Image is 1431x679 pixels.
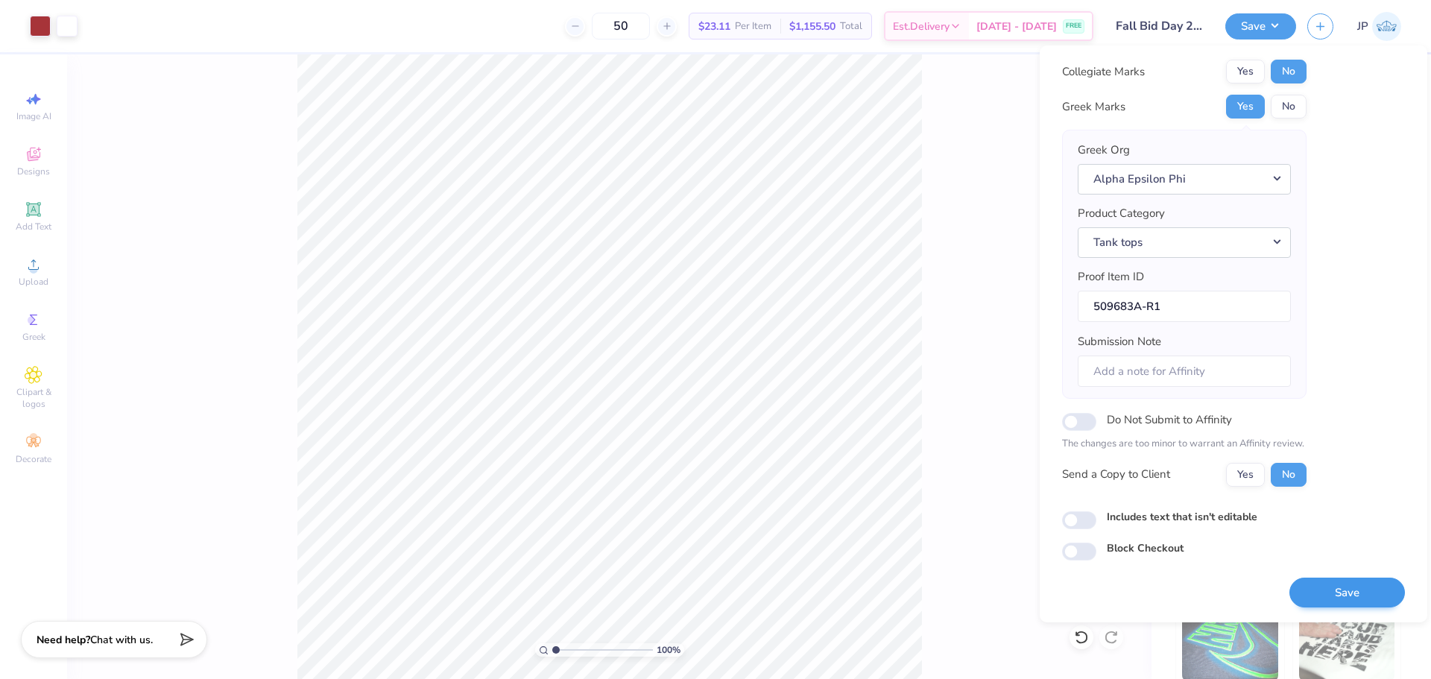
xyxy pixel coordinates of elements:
button: Yes [1226,463,1265,487]
input: Untitled Design [1105,11,1214,41]
strong: Need help? [37,633,90,647]
button: Save [1225,13,1296,40]
span: JP [1357,18,1368,35]
img: John Paul Torres [1372,12,1401,41]
div: Greek Marks [1062,98,1125,116]
button: Alpha Epsilon Phi [1078,164,1291,195]
label: Product Category [1078,205,1165,222]
span: Clipart & logos [7,386,60,410]
label: Greek Org [1078,142,1130,159]
label: Do Not Submit to Affinity [1107,410,1232,429]
a: JP [1357,12,1401,41]
button: Save [1289,578,1405,608]
span: Upload [19,276,48,288]
span: [DATE] - [DATE] [976,19,1057,34]
span: Image AI [16,110,51,122]
label: Block Checkout [1107,540,1184,556]
p: The changes are too minor to warrant an Affinity review. [1062,437,1307,452]
label: Submission Note [1078,333,1161,350]
span: Greek [22,331,45,343]
span: $23.11 [698,19,730,34]
span: Per Item [735,19,771,34]
button: No [1271,463,1307,487]
button: No [1271,95,1307,119]
span: Total [840,19,862,34]
div: Send a Copy to Client [1062,466,1170,483]
input: Add a note for Affinity [1078,356,1291,388]
span: Designs [17,165,50,177]
label: Includes text that isn't editable [1107,509,1257,525]
span: Decorate [16,453,51,465]
button: No [1271,60,1307,83]
div: Collegiate Marks [1062,63,1145,80]
span: $1,155.50 [789,19,835,34]
button: Tank tops [1078,227,1291,258]
span: 100 % [657,643,680,657]
span: Chat with us. [90,633,153,647]
span: Add Text [16,221,51,233]
button: Yes [1226,60,1265,83]
button: Yes [1226,95,1265,119]
input: – – [592,13,650,40]
span: Est. Delivery [893,19,950,34]
span: FREE [1066,21,1081,31]
label: Proof Item ID [1078,268,1144,285]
